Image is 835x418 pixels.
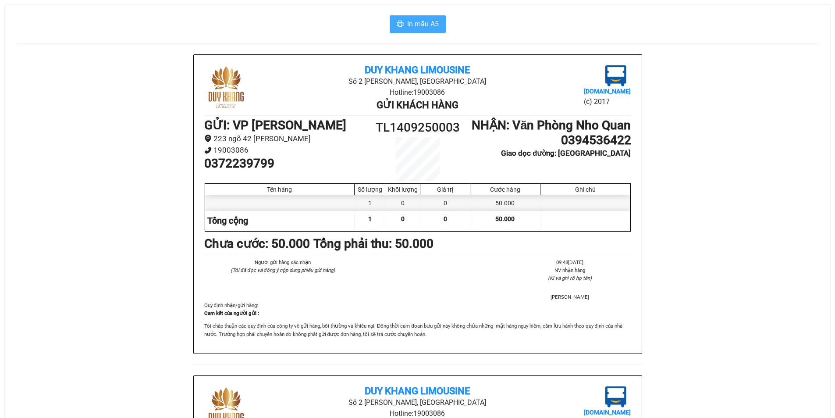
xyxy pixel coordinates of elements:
[397,20,404,29] span: printer
[508,258,631,266] li: 09:48[DATE]
[365,386,470,397] b: Duy Khang Limousine
[231,267,335,273] i: (Tôi đã đọc và đồng ý nộp dung phiếu gửi hàng)
[204,156,364,171] h1: 0372239799
[275,76,560,87] li: Số 2 [PERSON_NAME], [GEOGRAPHIC_DATA]
[473,186,537,193] div: Cước hàng
[204,118,346,132] b: GỬI : VP [PERSON_NAME]
[508,293,631,301] li: [PERSON_NAME]
[401,215,405,222] span: 0
[501,149,631,157] b: Giao dọc đường: [GEOGRAPHIC_DATA]
[548,275,592,281] i: (Kí và ghi rõ họ tên)
[204,135,212,142] span: environment
[387,186,418,193] div: Khối lượng
[390,15,446,33] button: printerIn mẫu A5
[407,18,439,29] span: In mẫu A5
[508,266,631,274] li: NV nhận hàng
[365,64,470,75] b: Duy Khang Limousine
[204,322,631,338] p: Tôi chấp thuận các quy định của công ty về gửi hàng, bồi thường và khiếu nại. Đồng thời cam đoan ...
[584,96,631,107] li: (c) 2017
[543,186,628,193] div: Ghi chú
[423,186,468,193] div: Giá trị
[207,215,248,226] span: Tổng cộng
[204,133,364,145] li: 223 ngõ 42 [PERSON_NAME]
[204,146,212,154] span: phone
[364,118,471,137] h1: TL1409250003
[204,301,631,338] div: Quy định nhận/gửi hàng :
[584,88,631,95] b: [DOMAIN_NAME]
[275,397,560,408] li: Số 2 [PERSON_NAME], [GEOGRAPHIC_DATA]
[368,215,372,222] span: 1
[420,195,470,211] div: 0
[357,186,383,193] div: Số lượng
[204,236,310,251] b: Chưa cước : 50.000
[605,65,626,86] img: logo.jpg
[471,133,631,148] h1: 0394536422
[495,215,515,222] span: 50.000
[222,258,344,266] li: Người gửi hàng xác nhận
[385,195,420,211] div: 0
[313,236,433,251] b: Tổng phải thu: 50.000
[204,144,364,156] li: 19003086
[207,186,352,193] div: Tên hàng
[444,215,447,222] span: 0
[204,65,248,109] img: logo.jpg
[275,87,560,98] li: Hotline: 19003086
[584,409,631,416] b: [DOMAIN_NAME]
[472,118,631,132] b: NHẬN : Văn Phòng Nho Quan
[355,195,385,211] div: 1
[377,100,458,111] b: Gửi khách hàng
[204,310,259,316] strong: Cam kết của người gửi :
[470,195,540,211] div: 50.000
[605,386,626,407] img: logo.jpg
